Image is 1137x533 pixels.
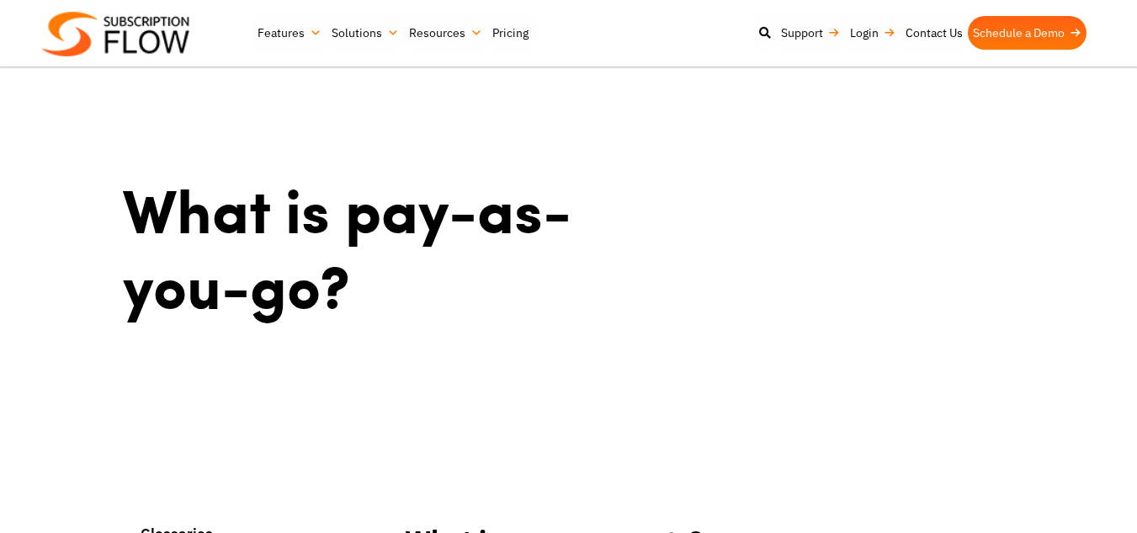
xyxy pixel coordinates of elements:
a: Support [776,16,845,50]
img: Subscriptionflow [42,12,189,56]
a: Features [252,16,327,50]
a: Contact Us [901,16,968,50]
a: Solutions [327,16,404,50]
a: Resources [404,16,487,50]
a: Schedule a Demo [968,16,1087,50]
h1: What is pay-as-you-go? [123,171,685,322]
a: Login [845,16,901,50]
a: Pricing [487,16,534,50]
